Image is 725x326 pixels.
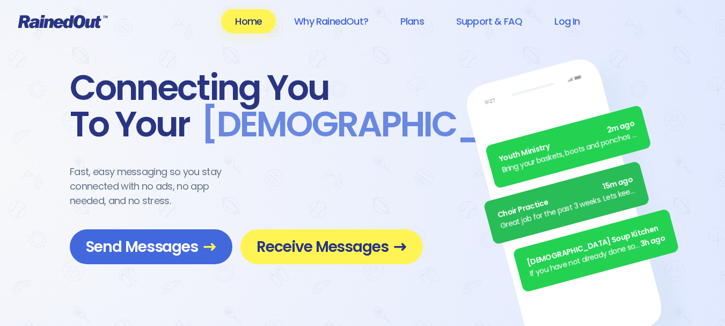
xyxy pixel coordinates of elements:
div: If you have not already done so, please remember to turn in your fundraiser money [DATE]! [529,239,642,279]
div: Choir Practice [496,174,634,221]
a: Why RainedOut? [280,9,382,33]
a: Receive Messages [240,229,423,264]
span: 15m ago [602,174,634,193]
div: Bring your baskets, boots and ponchos the Annual [DATE] Egg [PERSON_NAME] is ON! See everyone there. [501,129,639,176]
div: Great job for the past 3 weeks. Lets keep it up. [499,185,637,232]
span: Receive Messages [257,237,407,256]
div: [DEMOGRAPHIC_DATA] Soup Kitchen [525,222,663,269]
span: 3h ago [639,233,666,250]
span: [DEMOGRAPHIC_DATA] . [190,106,595,143]
span: 2m ago [605,118,635,136]
a: Log In [540,9,594,33]
div: Youth Ministry [498,118,636,165]
span: Send Messages [86,237,216,256]
a: Send Messages [70,229,232,264]
a: Plans [386,9,438,33]
a: Home [221,9,276,33]
a: Support & FAQ [442,9,536,33]
div: Fast, easy messaging so you stay connected with no ads, no app needed, and no stress. [70,164,241,208]
div: Connecting You To Your [70,70,423,143]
